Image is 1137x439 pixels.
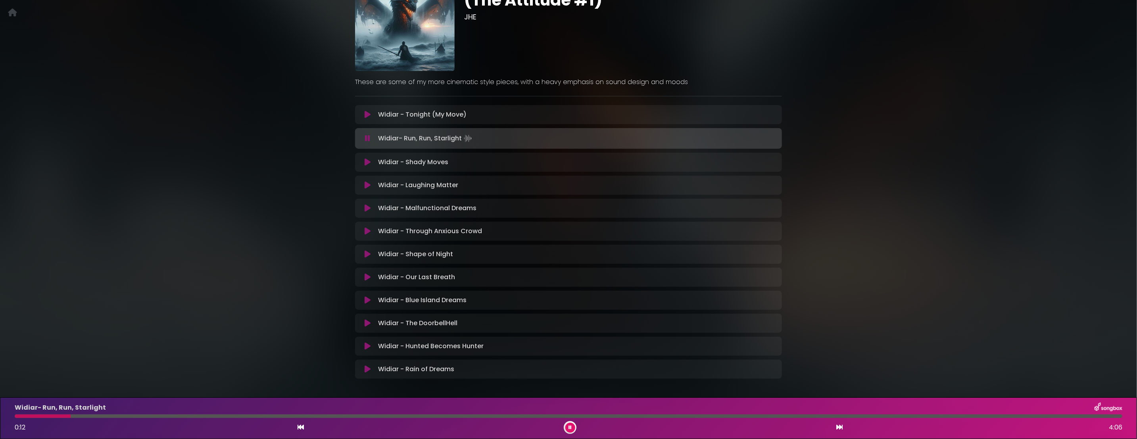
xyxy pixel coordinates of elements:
p: Widiar - Our Last Breath [378,272,455,282]
p: Widiar - The DoorbellHell [378,318,458,328]
p: Widiar- Run, Run, Starlight [378,133,473,144]
img: songbox-logo-white.png [1095,403,1122,413]
h3: JHE [464,13,782,21]
p: These are some of my more cinematic style pieces, with a heavy emphasis on sound design and moods [355,77,782,87]
p: Widiar - Laughing Matter [378,180,459,190]
p: Widiar - Blue Island Dreams [378,295,467,305]
p: Widiar - Malfunctional Dreams [378,203,477,213]
p: Widiar - Shady Moves [378,157,449,167]
p: Widiar - Shape of Night [378,249,453,259]
p: Widiar - Hunted Becomes Hunter [378,341,484,351]
p: Widiar - Rain of Dreams [378,364,455,374]
img: waveform4.gif [462,133,473,144]
p: Widiar - Through Anxious Crowd [378,226,482,236]
p: Widiar - Tonight (My Move) [378,110,467,119]
p: Widiar- Run, Run, Starlight [15,403,106,412]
